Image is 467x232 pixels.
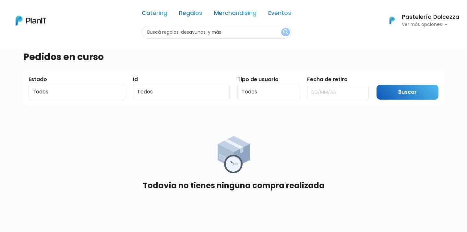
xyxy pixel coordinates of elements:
[377,85,438,100] input: Buscar
[23,52,104,63] h3: Pedidos en curso
[214,10,257,18] a: Merchandising
[16,16,46,26] img: PlanIt Logo
[385,13,399,28] img: PlanIt Logo
[133,76,138,83] label: Id
[268,10,291,18] a: Eventos
[381,12,459,29] button: PlanIt Logo Pastelería Dolcezza Ver más opciones
[33,6,93,19] div: ¿Necesitás ayuda?
[142,10,167,18] a: Catering
[29,76,47,83] label: Estado
[179,10,202,18] a: Regalos
[307,86,369,99] input: DD/MM/AA
[237,76,279,83] label: Tipo de usuario
[377,76,395,83] label: Submit
[402,22,459,27] p: Ver más opciones
[218,136,250,173] img: order_placed-5f5e6e39e5ae547ca3eba8c261e01d413ae1761c3de95d077eb410d5aebd280f.png
[142,26,291,39] input: Buscá regalos, desayunos, y más
[402,14,459,20] h6: Pastelería Dolcezza
[143,181,325,190] h4: Todavía no tienes ninguna compra realizada
[283,29,288,35] img: search_button-432b6d5273f82d61273b3651a40e1bd1b912527efae98b1b7a1b2c0702e16a8d.svg
[307,76,348,83] label: Fecha de retiro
